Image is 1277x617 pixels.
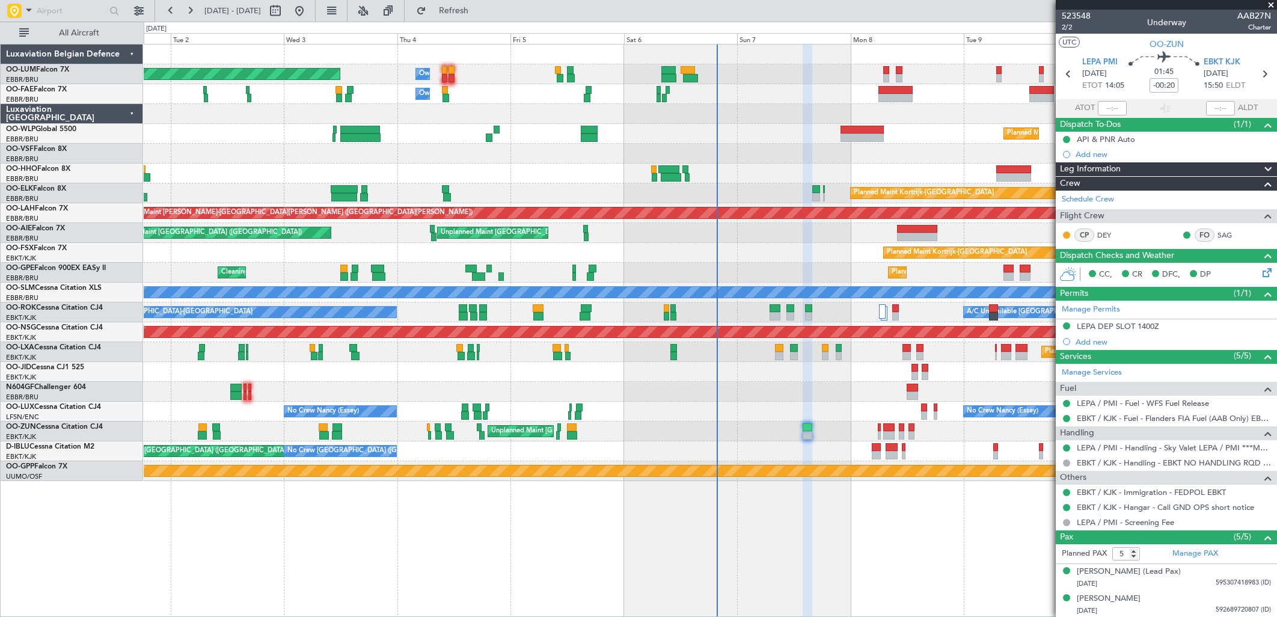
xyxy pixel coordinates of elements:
a: EBBR/BRU [6,393,38,402]
span: CC, [1099,269,1112,281]
button: All Aircraft [13,23,130,43]
span: [DATE] [1082,68,1107,80]
a: DEY [1097,230,1124,241]
a: OO-LUMFalcon 7X [6,66,69,73]
div: Mon 8 [851,33,964,44]
span: D-IBLU [6,443,29,450]
span: LEPA PMI [1082,57,1118,69]
span: DP [1200,269,1211,281]
div: Unplanned Maint [GEOGRAPHIC_DATA] ([GEOGRAPHIC_DATA] National) [441,224,667,242]
div: No Crew Nancy (Essey) [287,402,359,420]
span: 14:05 [1105,80,1124,92]
span: OO-ROK [6,304,36,312]
a: EBBR/BRU [6,155,38,164]
span: OO-LUX [6,404,34,411]
div: Add new [1076,337,1271,347]
span: Refresh [429,7,479,15]
div: [PERSON_NAME] [1077,593,1141,605]
span: OO-LAH [6,205,35,212]
a: EBKT/KJK [6,452,36,461]
div: A/C Unavailable [GEOGRAPHIC_DATA]-[GEOGRAPHIC_DATA] [61,303,253,321]
div: AOG Maint [GEOGRAPHIC_DATA] ([GEOGRAPHIC_DATA] National) [108,442,316,460]
a: OO-JIDCessna CJ1 525 [6,364,84,371]
a: EBKT/KJK [6,313,36,322]
div: CP [1074,229,1094,242]
span: OO-JID [6,364,31,371]
span: All Aircraft [31,29,127,37]
div: Tue 9 [964,33,1077,44]
span: OO-ZUN [6,423,36,431]
a: UUMO/OSF [6,472,42,481]
a: EBBR/BRU [6,194,38,203]
span: Dispatch To-Dos [1060,118,1121,132]
a: OO-LAHFalcon 7X [6,205,68,212]
span: (5/5) [1234,349,1251,362]
button: UTC [1059,37,1080,48]
a: OO-AIEFalcon 7X [6,225,65,232]
span: Flight Crew [1060,209,1104,223]
input: Airport [37,2,106,20]
label: Planned PAX [1062,548,1107,560]
a: EBKT/KJK [6,254,36,263]
span: Pax [1060,530,1073,544]
div: Planned Maint [GEOGRAPHIC_DATA] ([GEOGRAPHIC_DATA] National) [1045,343,1263,361]
a: OO-WLPGlobal 5500 [6,126,76,133]
a: EBBR/BRU [6,234,38,243]
span: OO-FAE [6,86,34,93]
a: Manage Permits [1062,304,1120,316]
div: Fri 5 [510,33,623,44]
a: OO-LUXCessna Citation CJ4 [6,404,101,411]
span: [DATE] [1077,579,1097,588]
span: ELDT [1226,80,1245,92]
div: No Crew [GEOGRAPHIC_DATA] ([GEOGRAPHIC_DATA] National) [287,442,489,460]
span: Leg Information [1060,162,1121,176]
a: Manage PAX [1172,548,1218,560]
div: Planned Maint Kortrijk-[GEOGRAPHIC_DATA] [854,184,994,202]
a: LFSN/ENC [6,413,39,422]
span: Services [1060,350,1091,364]
a: OO-LXACessna Citation CJ4 [6,344,101,351]
div: API & PNR Auto [1077,134,1135,144]
span: AAB27N [1237,10,1271,22]
a: EBBR/BRU [6,293,38,302]
div: Planned Maint Kortrijk-[GEOGRAPHIC_DATA] [887,244,1027,262]
a: EBKT / KJK - Handling - EBKT NO HANDLING RQD FOR CJ [1077,458,1271,468]
span: (1/1) [1234,287,1251,299]
a: EBBR/BRU [6,274,38,283]
a: EBKT / KJK - Immigration - FEDPOL EBKT [1077,487,1226,497]
span: 595307418983 (ID) [1216,578,1271,588]
a: EBBR/BRU [6,214,38,223]
span: (1/1) [1234,118,1251,130]
button: Refresh [411,1,483,20]
a: EBBR/BRU [6,174,38,183]
a: D-IBLUCessna Citation M2 [6,443,94,450]
a: OO-ZUNCessna Citation CJ4 [6,423,103,431]
span: OO-SLM [6,284,35,292]
a: EBKT/KJK [6,353,36,362]
a: OO-NSGCessna Citation CJ4 [6,324,103,331]
span: (5/5) [1234,530,1251,543]
span: OO-ELK [6,185,33,192]
a: OO-HHOFalcon 8X [6,165,70,173]
span: OO-ZUN [1150,38,1184,51]
span: OO-HHO [6,165,37,173]
span: OO-GPE [6,265,34,272]
span: [DATE] [1077,606,1097,615]
a: LEPA / PMI - Screening Fee [1077,517,1174,527]
span: ATOT [1075,102,1095,114]
div: Unplanned Maint [GEOGRAPHIC_DATA] ([GEOGRAPHIC_DATA]) [491,422,689,440]
a: EBKT / KJK - Hangar - Call GND OPS short notice [1077,502,1254,512]
a: SAG [1217,230,1245,241]
div: No Crew Nancy (Essey) [967,402,1038,420]
div: Owner Melsbroek Air Base [419,65,501,83]
input: --:-- [1098,101,1127,115]
span: ALDT [1238,102,1258,114]
span: OO-AIE [6,225,32,232]
div: Sat 6 [624,33,737,44]
span: OO-GPP [6,463,34,470]
a: EBBR/BRU [6,75,38,84]
div: Owner Melsbroek Air Base [419,85,501,103]
span: Charter [1237,22,1271,32]
a: OO-SLMCessna Citation XLS [6,284,102,292]
span: 2/2 [1062,22,1091,32]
